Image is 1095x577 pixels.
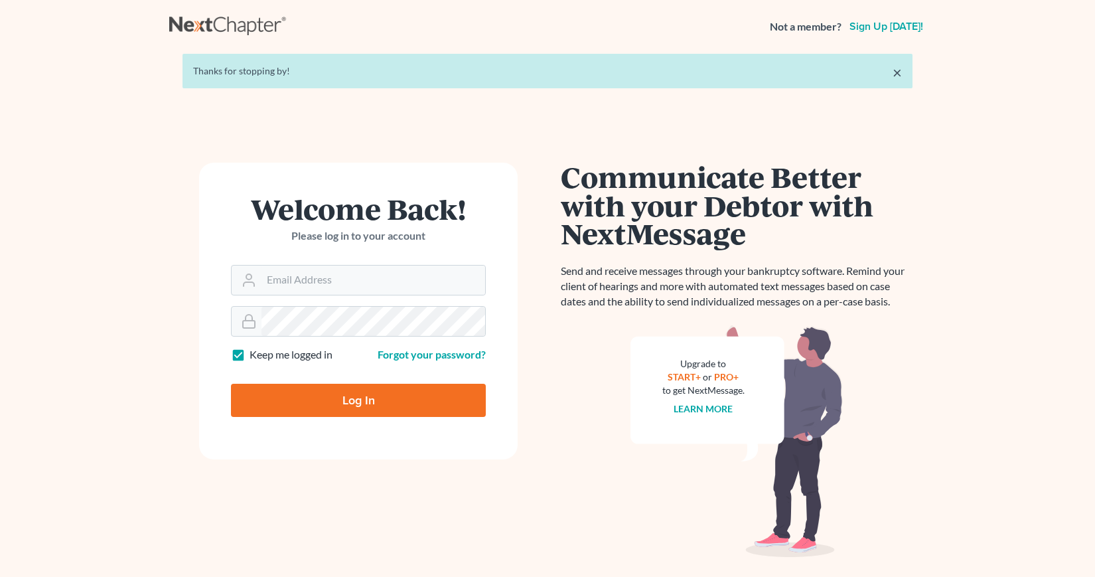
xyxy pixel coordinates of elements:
span: or [703,371,713,382]
a: Learn more [674,403,733,414]
p: Send and receive messages through your bankruptcy software. Remind your client of hearings and mo... [561,264,913,309]
a: START+ [668,371,701,382]
h1: Communicate Better with your Debtor with NextMessage [561,163,913,248]
a: Forgot your password? [378,348,486,361]
img: nextmessage_bg-59042aed3d76b12b5cd301f8e5b87938c9018125f34e5fa2b7a6b67550977c72.svg [630,325,843,558]
strong: Not a member? [770,19,841,35]
a: PRO+ [715,371,739,382]
div: Thanks for stopping by! [193,64,902,78]
a: Sign up [DATE]! [847,21,926,32]
input: Email Address [261,266,485,295]
p: Please log in to your account [231,228,486,244]
div: to get NextMessage. [662,384,745,397]
a: × [893,64,902,80]
input: Log In [231,384,486,417]
h1: Welcome Back! [231,195,486,223]
div: Upgrade to [662,357,745,371]
label: Keep me logged in [250,347,332,363]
